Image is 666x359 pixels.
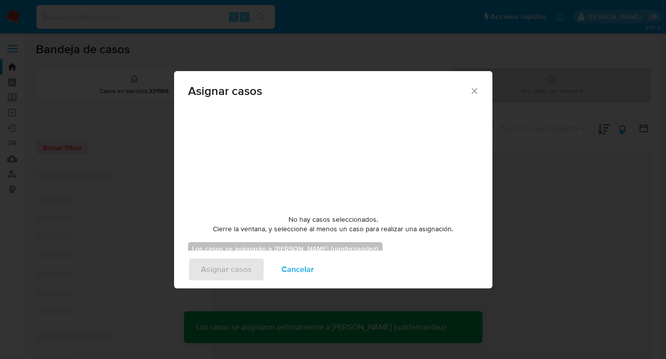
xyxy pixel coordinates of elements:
[213,224,453,234] span: Cierre la ventana, y seleccione al menos un caso para realizar una asignación.
[282,259,314,280] span: Cancelar
[269,258,327,281] button: Cancelar
[188,85,470,97] span: Asignar casos
[174,71,492,288] div: assign-modal
[192,244,379,254] b: Los casos se asignarán a [PERSON_NAME] (uanfernandez)
[288,215,378,225] span: No hay casos seleccionados.
[259,107,408,207] img: yH5BAEAAAAALAAAAAABAAEAAAIBRAA7
[470,86,478,95] button: Cerrar ventana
